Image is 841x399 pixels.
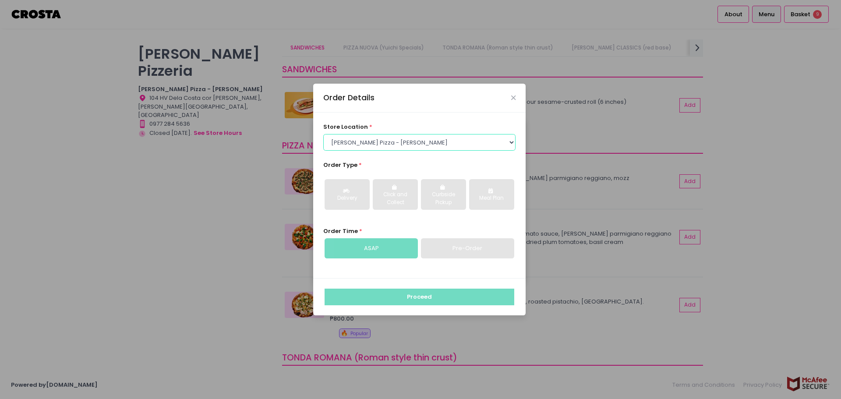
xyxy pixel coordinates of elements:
button: Proceed [325,289,514,305]
div: Delivery [331,194,364,202]
div: Click and Collect [379,191,412,206]
div: Order Details [323,92,375,103]
button: Close [511,95,516,100]
span: Order Type [323,161,357,169]
span: store location [323,123,368,131]
div: Curbside Pickup [427,191,460,206]
div: Meal Plan [475,194,508,202]
span: Order Time [323,227,358,235]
